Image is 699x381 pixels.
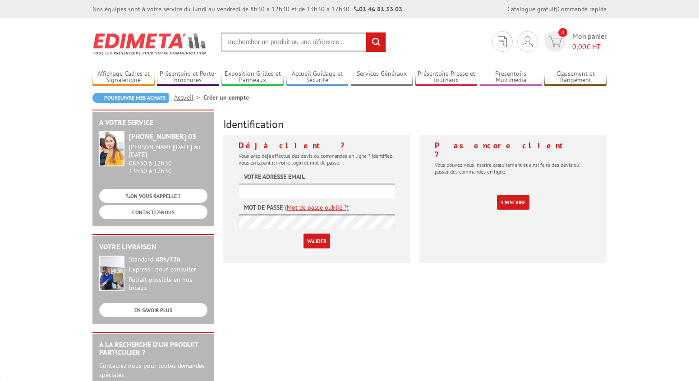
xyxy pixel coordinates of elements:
[99,361,207,379] p: Contactez-nous pour toutes demandes spéciales
[239,141,395,150] h4: Déjà client ?
[285,203,349,212] a: (Mot de passe oublié ?)
[351,70,413,85] a: Services Généraux
[549,37,562,47] img: devis rapide
[572,42,586,51] span: 0,00
[99,131,124,166] img: widget-service.jpg
[221,32,386,52] input: Rechercher un produit ou une référence...
[572,41,607,52] span: € HT
[203,93,249,102] li: Créer un compte
[523,36,533,47] img: devis rapide
[157,70,219,85] a: Présentoirs et Porte-brochures
[239,152,395,166] p: Vous avez déjà effectué des devis ou commandes en ligne ? Identifiez-vous en tapant ici votre log...
[435,141,591,159] h4: Pas encore client ?
[99,303,207,317] a: EN SAVOIR PLUS
[99,256,124,291] img: widget-livraison.jpg
[129,132,196,141] strong: [PHONE_NUMBER] 03
[286,70,349,85] a: Accueil Guidage et Sécurité
[558,28,567,37] span: 0
[221,70,284,85] a: Exposition Grilles et Panneaux
[244,172,305,181] label: Votre adresse email
[543,31,607,52] a: devis rapide 0 Mon panier 0,00€ HT
[99,119,207,127] h2: A votre service
[129,266,207,274] div: Express : nous consulter
[99,205,207,219] a: CONTACTEZ-NOUS
[92,93,169,103] a: Poursuivre mes achats
[498,36,507,47] img: devis rapide
[557,5,607,13] a: Commande rapide
[99,341,207,357] h2: A la recherche d'un produit particulier ?
[480,70,542,85] a: Présentoirs Multimédia
[92,27,207,60] img: Edimeta
[572,31,607,52] span: Mon panier
[497,195,529,210] a: S'inscrire
[99,243,207,251] h2: Votre livraison
[507,5,556,13] a: Catalogue gratuit
[304,234,330,248] input: Valider
[129,143,207,159] div: [PERSON_NAME][DATE] au [DATE]
[435,161,591,175] p: Vous pouvez vous inscrire gratuitement et ainsi faire des devis ou passer des commandes en ligne.
[174,93,203,101] a: Accueil
[92,5,402,14] div: Nos équipes sont à votre service du lundi au vendredi de 8h30 à 12h30 et de 13h30 à 17h30
[223,119,607,130] h3: Identification
[129,276,207,292] div: Retrait possible en nos locaux
[156,255,180,263] strong: 48h/72h
[507,5,607,14] div: |
[129,143,207,174] div: 08h30 à 12h30 13h30 à 17h30
[99,189,207,203] a: ON VOUS RAPPELLE ?
[415,70,478,85] a: Présentoirs Presse et Journaux
[544,70,607,85] a: Classement et Rangement
[366,32,386,52] input: rechercher
[129,256,207,264] div: Standard :
[92,70,155,85] a: Affichage Cadres et Signalétique
[354,5,402,13] strong: 01 46 81 33 03
[244,203,283,212] label: Mot de passe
